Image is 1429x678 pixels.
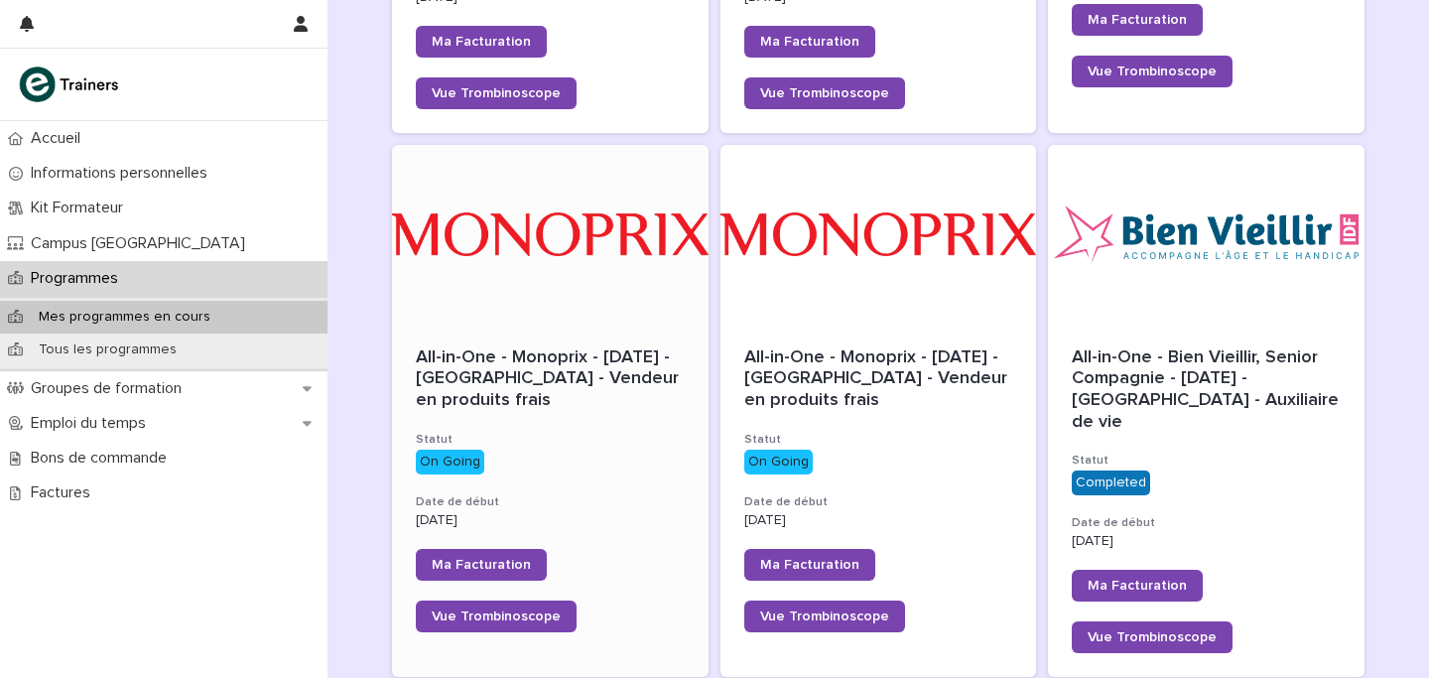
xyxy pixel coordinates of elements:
[23,129,96,148] p: Accueil
[416,512,685,529] p: [DATE]
[1072,4,1203,36] a: Ma Facturation
[1072,515,1341,531] h3: Date de début
[1072,56,1233,87] a: Vue Trombinoscope
[744,348,1012,409] span: All-in-One - Monoprix - [DATE] - [GEOGRAPHIC_DATA] - Vendeur en produits frais
[1088,13,1187,27] span: Ma Facturation
[744,77,905,109] a: Vue Trombinoscope
[23,414,162,433] p: Emploi du temps
[720,145,1037,677] a: All-in-One - Monoprix - [DATE] - [GEOGRAPHIC_DATA] - Vendeur en produits fraisStatutOn GoingDate ...
[416,549,547,581] a: Ma Facturation
[1072,570,1203,602] a: Ma Facturation
[744,494,1013,510] h3: Date de début
[1072,348,1344,431] span: All-in-One - Bien Vieillir, Senior Compagnie - [DATE] - [GEOGRAPHIC_DATA] - Auxiliaire de vie
[760,35,859,49] span: Ma Facturation
[744,450,813,475] div: On Going
[1088,630,1217,644] span: Vue Trombinoscope
[744,512,1013,529] p: [DATE]
[744,432,1013,448] h3: Statut
[432,86,561,100] span: Vue Trombinoscope
[760,86,889,100] span: Vue Trombinoscope
[744,26,875,58] a: Ma Facturation
[23,379,197,398] p: Groupes de formation
[416,77,577,109] a: Vue Trombinoscope
[23,449,183,468] p: Bons de commande
[23,199,139,217] p: Kit Formateur
[416,601,577,632] a: Vue Trombinoscope
[23,309,226,326] p: Mes programmes en cours
[416,450,484,475] div: On Going
[432,610,561,623] span: Vue Trombinoscope
[23,483,106,502] p: Factures
[416,26,547,58] a: Ma Facturation
[416,494,685,510] h3: Date de début
[416,348,684,409] span: All-in-One - Monoprix - [DATE] - [GEOGRAPHIC_DATA] - Vendeur en produits frais
[1072,471,1150,495] div: Completed
[23,164,223,183] p: Informations personnelles
[23,341,193,358] p: Tous les programmes
[1072,621,1233,653] a: Vue Trombinoscope
[1088,579,1187,593] span: Ma Facturation
[1088,65,1217,78] span: Vue Trombinoscope
[744,601,905,632] a: Vue Trombinoscope
[432,35,531,49] span: Ma Facturation
[23,269,134,288] p: Programmes
[760,558,859,572] span: Ma Facturation
[392,145,709,677] a: All-in-One - Monoprix - [DATE] - [GEOGRAPHIC_DATA] - Vendeur en produits fraisStatutOn GoingDate ...
[16,65,125,104] img: K0CqGN7SDeD6s4JG8KQk
[1072,453,1341,469] h3: Statut
[23,234,261,253] p: Campus [GEOGRAPHIC_DATA]
[1048,145,1364,677] a: All-in-One - Bien Vieillir, Senior Compagnie - [DATE] - [GEOGRAPHIC_DATA] - Auxiliaire de vieStat...
[416,432,685,448] h3: Statut
[744,549,875,581] a: Ma Facturation
[1072,533,1341,550] p: [DATE]
[760,610,889,623] span: Vue Trombinoscope
[432,558,531,572] span: Ma Facturation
